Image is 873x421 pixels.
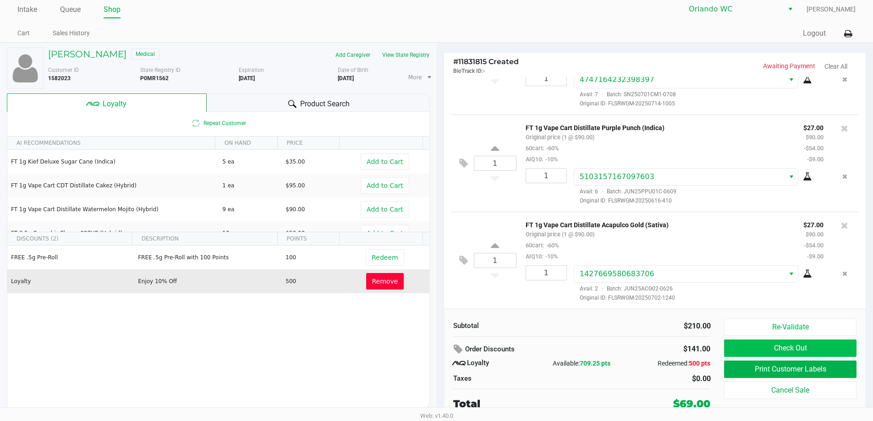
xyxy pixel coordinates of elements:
[405,70,433,85] li: More
[7,137,429,232] div: Data table
[453,396,616,411] div: Total
[574,188,676,195] span: Avail: 6 Batch: JUN25PPU01C-0609
[132,232,277,246] th: DESCRIPTION
[803,219,824,229] p: $27.00
[239,67,264,73] span: Expiration
[367,230,403,237] span: Add to Cart
[277,232,340,246] th: POINTS
[598,285,607,292] span: ·
[218,174,281,197] td: 1 ea
[807,156,824,163] small: -$9.00
[367,206,403,213] span: Add to Cart
[7,232,429,383] div: Data table
[60,3,81,16] a: Queue
[803,28,826,39] button: Logout
[574,91,676,98] span: Avail: 7 Batch: SN250701CM1-0708
[366,273,404,290] button: Remove
[526,156,558,163] small: AIQ10:
[625,359,710,368] div: Redeemed:
[526,145,559,152] small: 60cart:
[366,249,404,266] button: Redeem
[839,71,851,88] button: Remove the package from the orderLine
[804,242,824,249] small: -$54.00
[361,225,409,241] button: Add to Cart
[598,188,607,195] span: ·
[7,221,218,245] td: FT 3.5g Cannabis Flower 007UP (Hybrid)
[338,75,354,82] b: [DATE]
[453,341,620,358] div: Order Discounts
[17,27,30,39] a: Cart
[286,182,305,189] span: $95.00
[376,48,430,62] button: View State Registry
[689,4,778,15] span: Orlando WC
[7,246,134,269] td: FREE .5g Pre-Roll
[361,201,409,218] button: Add to Cart
[807,253,824,260] small: -$9.00
[277,137,340,150] th: PRICE
[580,172,654,181] span: 5103157167097603
[453,321,575,331] div: Subtotal
[338,67,368,73] span: Date of Birth
[784,1,797,17] button: Select
[806,231,824,238] small: $90.00
[526,122,790,131] p: FT 1g Vape Cart Distillate Purple Punch (Indica)
[48,75,71,82] b: 1582023
[574,294,824,302] span: Original ID: FLSRWGM-20250702-1240
[7,232,132,246] th: DISCOUNTS (2)
[724,339,856,357] button: Check Out
[281,269,345,293] td: 500
[239,75,255,82] b: [DATE]
[574,285,673,292] span: Avail: 2 Batch: JUN25ACG02-0626
[580,360,610,367] span: 709.25 pts
[7,118,429,129] span: Repeat Customer
[7,150,218,174] td: FT 1g Kief Deluxe Sugar Cane (Indica)
[367,158,403,165] span: Add to Cart
[483,68,485,74] span: -
[634,341,710,357] div: $141.00
[103,98,126,109] span: Loyalty
[329,48,376,62] button: Add Caregiver
[367,182,403,189] span: Add to Cart
[655,61,815,71] p: Awaiting Payment
[839,168,851,185] button: Remove the package from the orderLine
[453,358,539,369] div: Loyalty
[286,206,305,213] span: $90.00
[526,242,559,249] small: 60cart:
[526,253,558,260] small: AIQ10:
[408,73,422,82] span: More
[131,49,159,60] span: Medical
[785,71,798,88] button: Select
[785,169,798,185] button: Select
[104,3,121,16] a: Shop
[580,75,654,84] span: 4747164232398397
[218,150,281,174] td: 5 ea
[361,153,409,170] button: Add to Cart
[824,62,847,71] button: Clear All
[526,134,594,141] small: Original price (1 @ $90.00)
[453,373,575,384] div: Taxes
[574,197,824,205] span: Original ID: FLSRWGM-20250616-410
[48,49,126,60] h5: [PERSON_NAME]
[7,137,215,150] th: AI RECOMMENDATIONS
[215,137,277,150] th: ON HAND
[526,219,790,229] p: FT 1g Vape Cart Distillate Acapulco Gold (Sativa)
[140,75,169,82] b: P0MR1562
[453,57,519,66] span: 11831815 Created
[544,242,559,249] span: -60%
[134,269,281,293] td: Enjoy 10% Off
[361,177,409,194] button: Add to Cart
[420,412,453,419] span: Web: v1.40.0
[281,246,345,269] td: 100
[589,321,711,332] div: $210.00
[17,3,37,16] a: Intake
[372,278,398,285] span: Remove
[673,396,710,411] div: $69.00
[134,246,281,269] td: FREE .5g Pre-Roll with 100 Points
[286,230,305,236] span: $50.00
[372,254,398,261] span: Redeem
[580,269,654,278] span: 1427669580683706
[300,98,350,109] span: Product Search
[7,197,218,221] td: FT 1g Vape Cart Distillate Watermelon Mojito (Hybrid)
[7,174,218,197] td: FT 1g Vape Cart CDT Distillate Cakez (Hybrid)
[453,57,458,66] span: #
